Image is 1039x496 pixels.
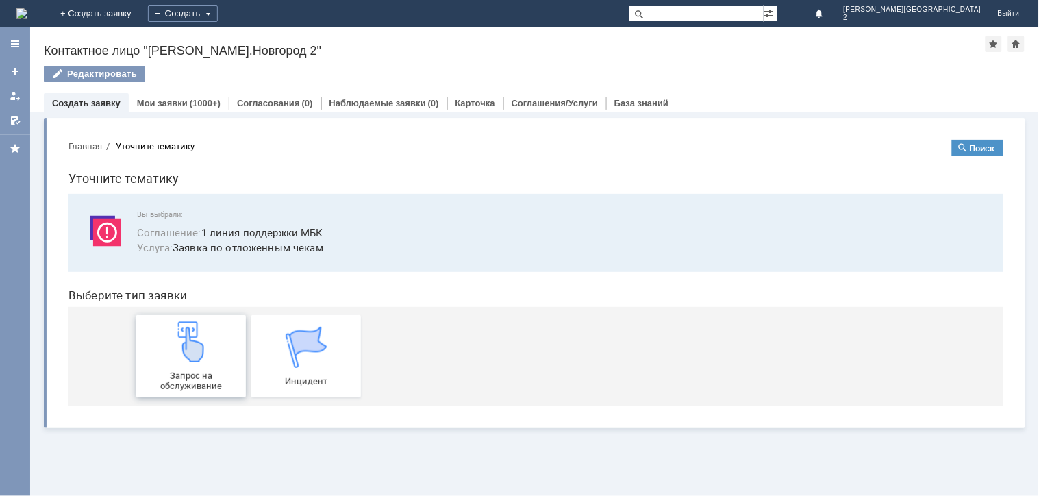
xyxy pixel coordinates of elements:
[148,5,218,22] div: Создать
[137,98,188,108] a: Мои заявки
[237,98,300,108] a: Согласования
[4,110,26,132] a: Мои согласования
[27,82,68,123] img: svg%3E
[16,8,27,19] img: logo
[614,98,668,108] a: База знаний
[79,96,266,112] button: Соглашение:1 линия поддержки МБК
[52,98,121,108] a: Создать заявку
[79,112,115,125] span: Услуга :
[79,97,144,110] span: Соглашение :
[4,60,26,82] a: Создать заявку
[4,85,26,107] a: Мои заявки
[455,98,495,108] a: Карточка
[986,36,1002,52] div: Добавить в избранное
[11,11,45,23] button: Главная
[113,193,154,234] img: get23c147a1b4124cbfa18e19f2abec5e8f
[79,111,929,127] span: Заявка по отложенным чекам
[83,242,184,262] span: Запрос на обслуживание
[844,5,981,14] span: [PERSON_NAME][GEOGRAPHIC_DATA]
[194,186,303,269] a: Инцидент
[79,82,929,90] span: Вы выбрали:
[16,8,27,19] a: Перейти на домашнюю страницу
[44,44,986,58] div: Контактное лицо "[PERSON_NAME].Новгород 2"
[228,198,269,239] img: get067d4ba7cf7247ad92597448b2db9300
[190,98,221,108] div: (1000+)
[428,98,439,108] div: (0)
[894,11,946,27] button: Поиск
[764,6,777,19] span: Расширенный поиск
[1008,36,1025,52] div: Сделать домашней страницей
[11,40,946,60] h1: Уточните тематику
[11,160,946,173] header: Выберите тип заявки
[302,98,313,108] div: (0)
[329,98,426,108] a: Наблюдаемые заявки
[198,247,299,258] span: Инцидент
[844,14,981,22] span: 2
[512,98,598,108] a: Соглашения/Услуги
[58,12,137,23] div: Уточните тематику
[79,186,188,269] a: Запрос на обслуживание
